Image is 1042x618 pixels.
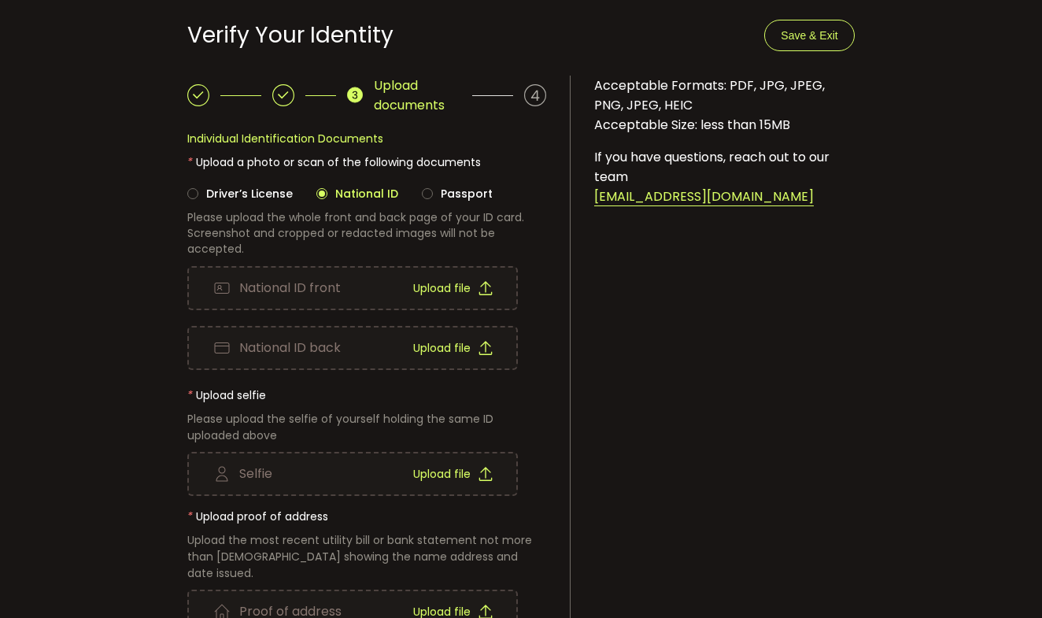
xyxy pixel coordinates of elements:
[764,20,854,51] button: Save & Exit
[413,468,471,479] span: Upload file
[413,283,471,294] span: Upload file
[594,76,825,114] span: Acceptable Formats: PDF, JPG, JPEG, PNG, JPEG, HEIC
[187,20,394,50] span: Verify Your Identity
[413,342,471,353] span: Upload file
[963,542,1042,618] iframe: Chat Widget
[594,187,814,206] span: [EMAIL_ADDRESS][DOMAIN_NAME]
[187,209,524,257] span: Please upload the whole front and back page of your ID card. Screenshot and cropped or redacted i...
[594,148,830,186] span: If you have questions, reach out to our team
[413,606,471,617] span: Upload file
[781,29,837,42] span: Save & Exit
[187,131,383,146] span: Individual Identification Documents
[433,186,493,202] span: Passport
[327,186,398,202] span: National ID
[198,186,293,202] span: Driver’s License
[239,282,341,294] span: National ID front
[239,342,341,354] span: National ID back
[239,468,272,480] span: Selfie
[374,76,461,115] span: Upload documents
[594,116,790,134] span: Acceptable Size: less than 15MB
[239,605,342,618] span: Proof of address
